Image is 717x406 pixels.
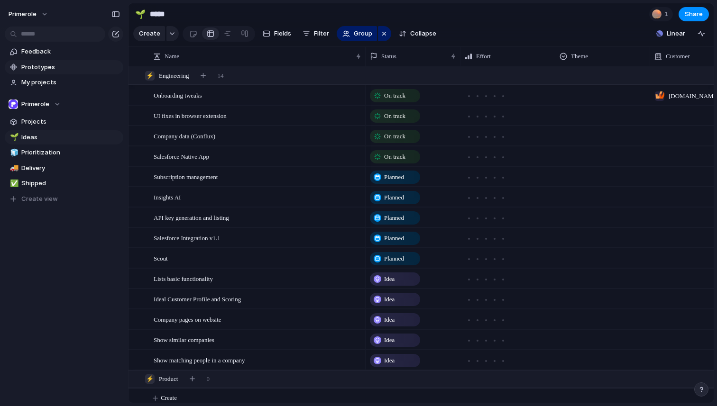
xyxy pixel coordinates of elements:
button: Collapse [395,26,440,41]
span: Create [161,393,177,403]
span: On track [384,152,405,162]
span: Scout [154,253,168,263]
a: 🚚Delivery [5,161,123,175]
span: 1 [664,9,671,19]
span: Idea [384,335,395,345]
div: ⚡ [145,71,155,81]
button: Fields [259,26,295,41]
span: Effort [476,52,491,61]
button: 🚚 [9,163,18,173]
span: Create [139,29,160,38]
span: Product [159,374,178,384]
span: Idea [384,315,395,325]
a: 🧊Prioritization [5,145,123,160]
span: Status [381,52,396,61]
span: Idea [384,295,395,304]
span: Planned [384,193,404,202]
button: Linear [653,27,689,41]
span: Show similar companies [154,334,214,345]
span: Feedback [21,47,120,56]
span: API key generation and listing [154,212,229,223]
div: 🌱 [10,132,17,143]
button: 🧊 [9,148,18,157]
span: Delivery [21,163,120,173]
span: On track [384,91,405,100]
span: Engineering [159,71,189,81]
span: Salesforce Native App [154,151,209,162]
a: 🌱Ideas [5,130,123,144]
span: Shipped [21,179,120,188]
span: My projects [21,78,120,87]
span: UI fixes in browser extension [154,110,227,121]
a: My projects [5,75,123,90]
span: 14 [218,71,224,81]
button: Create [133,26,165,41]
span: Customer [666,52,690,61]
span: Name [165,52,179,61]
span: Idea [384,356,395,365]
button: Create view [5,192,123,206]
button: Filter [299,26,333,41]
span: Primerole [21,99,49,109]
button: Share [679,7,709,21]
div: 🧊 [10,147,17,158]
button: primerole [4,7,53,22]
span: Idea [384,274,395,284]
span: Salesforce Integration v1.1 [154,232,220,243]
span: Lists basic functionality [154,273,213,284]
span: Prioritization [21,148,120,157]
span: Company data (Conflux) [154,130,215,141]
a: ✅Shipped [5,176,123,190]
span: Ideas [21,133,120,142]
div: ✅ [10,178,17,189]
span: Subscription management [154,171,218,182]
span: Planned [384,172,404,182]
button: 🌱 [9,133,18,142]
span: Create view [21,194,58,204]
span: primerole [9,9,37,19]
span: Planned [384,213,404,223]
span: Insights AI [154,191,181,202]
span: Projects [21,117,120,126]
a: Feedback [5,45,123,59]
span: Group [354,29,372,38]
span: Onboarding tweaks [154,90,202,100]
span: On track [384,111,405,121]
span: Planned [384,254,404,263]
span: Show matching people in a company [154,354,245,365]
span: 0 [206,374,210,384]
a: Projects [5,115,123,129]
button: Primerole [5,97,123,111]
span: Collapse [410,29,436,38]
span: On track [384,132,405,141]
span: Planned [384,234,404,243]
button: 🌱 [133,7,148,22]
div: 🚚 [10,162,17,173]
div: ⚡ [145,374,155,384]
span: Fields [274,29,291,38]
span: Linear [667,29,685,38]
a: Prototypes [5,60,123,74]
button: Group [337,26,377,41]
span: Share [685,9,703,19]
span: Prototypes [21,63,120,72]
button: ✅ [9,179,18,188]
span: Company pages on website [154,314,221,325]
span: Ideal Customer Profile and Scoring [154,293,241,304]
span: Filter [314,29,329,38]
span: Theme [571,52,588,61]
div: 🌱 [135,8,146,20]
